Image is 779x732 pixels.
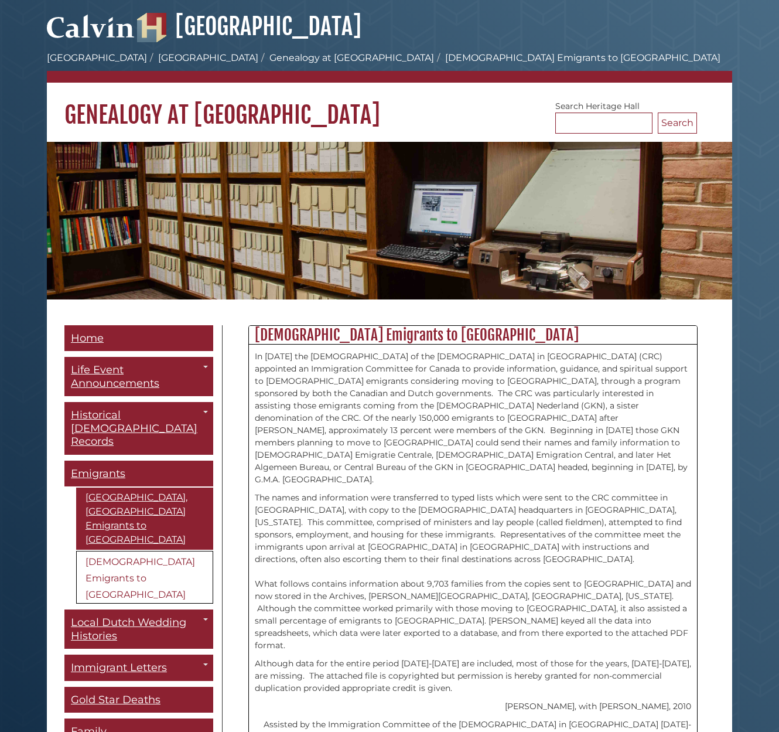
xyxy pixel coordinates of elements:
[434,51,720,65] li: [DEMOGRAPHIC_DATA] Emigrants to [GEOGRAPHIC_DATA]
[255,350,691,486] p: In [DATE] the [DEMOGRAPHIC_DATA] of the [DEMOGRAPHIC_DATA] in [GEOGRAPHIC_DATA] (CRC) appointed a...
[64,325,213,352] a: Home
[249,326,697,345] h2: [DEMOGRAPHIC_DATA] Emigrants to [GEOGRAPHIC_DATA]
[137,13,166,42] img: Hekman Library Logo
[71,616,186,642] span: Local Dutch Wedding Histories
[64,357,213,396] a: Life Event Announcements
[47,51,732,83] nav: breadcrumb
[47,27,135,38] a: Calvin University
[47,52,147,63] a: [GEOGRAPHIC_DATA]
[71,693,160,706] span: Gold Star Deaths
[64,610,213,649] a: Local Dutch Wedding Histories
[137,12,361,41] a: [GEOGRAPHIC_DATA]
[658,113,697,134] button: Search
[64,687,213,713] a: Gold Star Deaths
[255,700,691,713] p: [PERSON_NAME], with [PERSON_NAME], 2010
[71,661,167,674] span: Immigrant Letters
[255,492,691,652] p: The names and information were transferred to typed lists which were sent to the CRC committee in...
[47,83,732,130] h1: Genealogy at [GEOGRAPHIC_DATA]
[71,467,125,480] span: Emigrants
[64,461,213,487] a: Emigrants
[158,52,258,63] a: [GEOGRAPHIC_DATA]
[269,52,434,63] a: Genealogy at [GEOGRAPHIC_DATA]
[71,408,197,448] span: Historical [DEMOGRAPHIC_DATA] Records
[71,363,159,390] span: Life Event Announcements
[255,658,691,694] p: Although data for the entire period [DATE]-[DATE] are included, most of those for the years, [DAT...
[47,9,135,42] img: Calvin
[76,488,213,550] a: [GEOGRAPHIC_DATA], [GEOGRAPHIC_DATA] Emigrants to [GEOGRAPHIC_DATA]
[76,551,213,604] a: [DEMOGRAPHIC_DATA] Emigrants to [GEOGRAPHIC_DATA]
[64,402,213,455] a: Historical [DEMOGRAPHIC_DATA] Records
[71,332,104,345] span: Home
[64,655,213,681] a: Immigrant Letters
